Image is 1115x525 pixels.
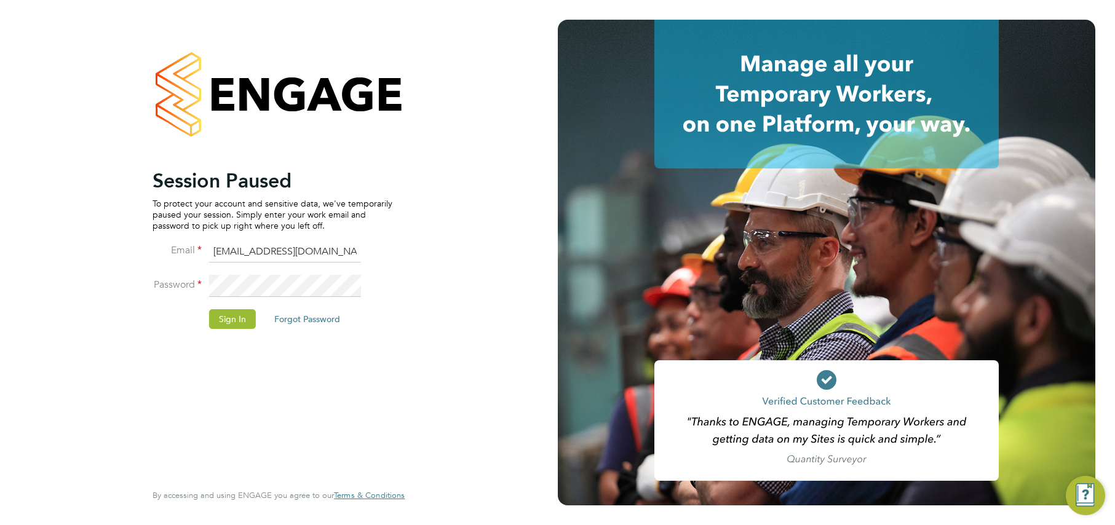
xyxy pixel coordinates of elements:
p: To protect your account and sensitive data, we've temporarily paused your session. Simply enter y... [153,198,392,232]
input: Enter your work email... [209,241,361,263]
h2: Session Paused [153,168,392,193]
label: Email [153,244,202,257]
button: Forgot Password [264,309,350,329]
label: Password [153,278,202,291]
a: Terms & Conditions [334,491,405,500]
button: Engage Resource Center [1066,476,1105,515]
span: Terms & Conditions [334,490,405,500]
span: By accessing and using ENGAGE you agree to our [153,490,405,500]
button: Sign In [209,309,256,329]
